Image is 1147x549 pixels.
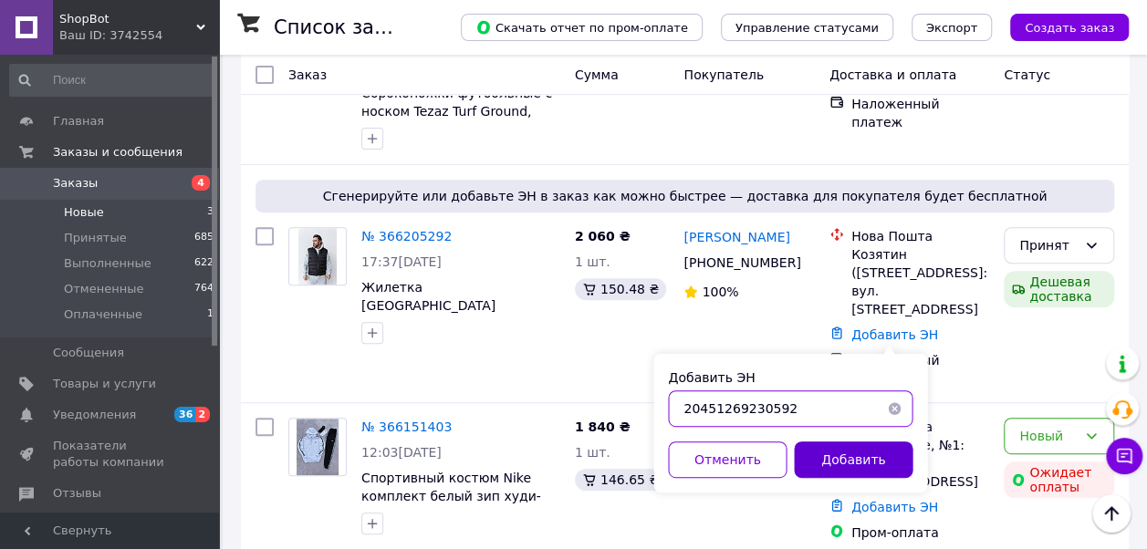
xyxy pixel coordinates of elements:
span: 3 [207,204,214,221]
a: Создать заказ [992,19,1129,34]
span: 17:37[DATE] [361,254,442,269]
span: 2 060 ₴ [575,229,631,243]
span: 1 шт. [575,254,610,269]
span: Статус [1004,67,1050,82]
a: Добавить ЭН [851,327,938,342]
span: Заказы [53,175,98,192]
label: Добавить ЭН [668,370,755,385]
button: Наверх [1092,494,1131,533]
span: Скачать отчет по пром-оплате [475,19,688,36]
a: № 366151403 [361,420,452,434]
button: Создать заказ [1010,14,1129,41]
span: Новые [64,204,104,221]
div: 150.48 ₴ [575,278,666,300]
img: Фото товару [297,419,339,475]
div: [PHONE_NUMBER] [680,250,800,275]
div: Козятин ([STREET_ADDRESS]: вул. [STREET_ADDRESS] [851,245,989,318]
span: Выполненные [64,255,151,272]
div: 146.65 ₴ [575,469,666,491]
button: Чат с покупателем [1106,438,1142,474]
span: 36 [174,407,195,422]
span: Сумма [575,67,619,82]
a: Спортивный костюм Nike комплект белый зип худи-черные штаны двунитка [361,471,541,522]
span: 1 840 ₴ [575,420,631,434]
button: Управление статусами [721,14,893,41]
span: Управление статусами [735,21,879,35]
img: Фото товару [298,228,337,285]
span: Уведомления [53,407,136,423]
button: Отменить [668,441,787,478]
button: Экспорт [912,14,992,41]
span: 2 [195,407,210,422]
span: 12:03[DATE] [361,445,442,460]
span: Заказы и сообщения [53,144,182,161]
button: Добавить [794,441,912,478]
a: Жилетка [GEOGRAPHIC_DATA] плащевка черная [361,280,495,331]
span: Сгенерируйте или добавьте ЭН в заказ как можно быстрее — доставка для покупателя будет бесплатной [263,187,1107,205]
input: Поиск [9,64,215,97]
span: Заказ [288,67,327,82]
span: Главная [53,113,104,129]
a: Сороконожки футбольные с носком Tezaz Turf Ground, многошиповки 39-45 размер [361,86,555,137]
span: Товары и услуги [53,376,156,392]
span: 100% [702,285,738,299]
h1: Список заказов [274,16,431,38]
span: Отзывы [53,485,101,502]
span: Покупатель [683,67,764,82]
div: Наложенный платеж [851,351,989,388]
div: Пром-оплата [851,523,989,542]
button: Очистить [876,390,912,427]
div: Наложенный платеж [851,95,989,131]
div: Дешевая доставка [1004,271,1114,307]
span: Доставка и оплата [829,67,956,82]
a: Добавить ЭН [851,500,938,514]
div: Принят [1019,235,1077,255]
span: ShopBot [59,11,196,27]
span: 4 [192,175,210,191]
span: Сообщения [53,345,124,361]
span: 685 [194,230,214,246]
span: Экспорт [926,21,977,35]
div: Нова Пошта [851,227,989,245]
button: Скачать отчет по пром-оплате [461,14,703,41]
span: Оплаченные [64,306,142,323]
div: Новый [1019,426,1077,446]
a: [PERSON_NAME] [683,228,789,246]
span: 622 [194,255,214,272]
span: Показатели работы компании [53,438,169,471]
a: № 366205292 [361,229,452,243]
span: Принятые [64,230,127,246]
span: 1 [207,306,214,323]
div: Ожидает оплаты [1004,461,1114,498]
a: Фото товару [288,418,347,476]
span: 764 [194,281,214,297]
span: Отмененные [64,281,143,297]
span: 1 шт. [575,445,610,460]
div: Ваш ID: 3742554 [59,27,219,44]
span: Создать заказ [1025,21,1114,35]
a: Фото товару [288,227,347,285]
